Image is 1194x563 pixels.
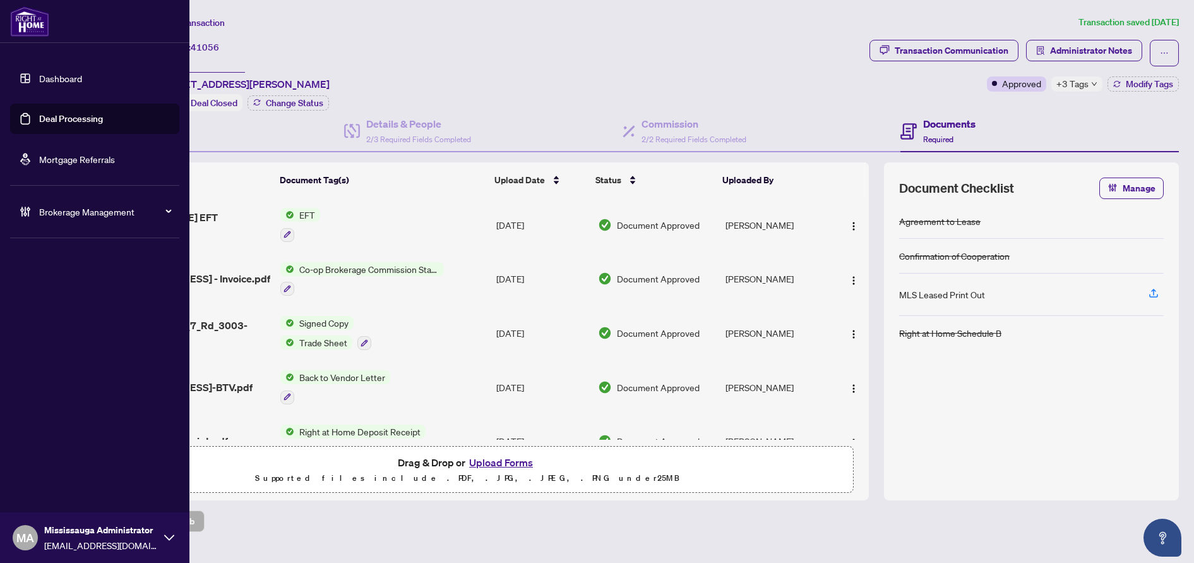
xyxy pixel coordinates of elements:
img: Logo [849,275,859,286]
span: Upload Date [494,173,545,187]
td: [DATE] [491,360,593,415]
img: Status Icon [280,262,294,276]
img: logo [10,6,49,37]
span: ellipsis [1160,49,1169,58]
span: Drag & Drop or [398,454,537,471]
button: Status IconSigned CopyStatus IconTrade Sheet [280,316,371,350]
span: 41056 [191,42,219,53]
span: Administrator Notes [1050,40,1132,61]
th: Uploaded By [717,162,829,198]
div: Confirmation of Cooperation [899,249,1010,263]
span: Approved [1002,76,1041,90]
button: Status IconCo-op Brokerage Commission Statement [280,262,444,296]
td: [DATE] [491,415,593,469]
img: Logo [849,221,859,231]
img: Status Icon [280,316,294,330]
span: 2/3 Required Fields Completed [366,135,471,144]
h4: Commission [642,116,746,131]
img: Document Status [598,326,612,340]
th: Upload Date [489,162,591,198]
img: Document Status [598,218,612,232]
div: Transaction Communication [895,40,1008,61]
span: Document Approved [617,326,700,340]
img: Logo [849,329,859,339]
span: Status [595,173,621,187]
span: 2920_Highway_7_Rd_3003-Trade_sheet-[PERSON_NAME].pdf [116,318,270,348]
button: Change Status [248,95,329,111]
img: Status Icon [280,370,294,384]
span: Document Checklist [899,179,1014,197]
th: (7) File Name [110,162,275,198]
button: Status IconEFT [280,208,320,242]
span: down [1091,81,1097,87]
span: 2/2 Required Fields Completed [642,135,746,144]
a: Mortgage Referrals [39,154,115,165]
img: Document Status [598,272,612,286]
span: Document Approved [617,434,700,448]
a: Deal Processing [39,113,103,124]
span: Right at Home Deposit Receipt [294,425,426,439]
button: Open asap [1143,519,1181,557]
td: [PERSON_NAME] [720,360,833,415]
span: Drag & Drop orUpload FormsSupported files include .PDF, .JPG, .JPEG, .PNG under25MB [81,447,853,493]
span: Co-op Brokerage Commission Statement [294,262,444,276]
span: Mississauga Administrator [44,523,158,537]
td: [PERSON_NAME] [720,198,833,252]
td: [DATE] [491,198,593,252]
button: Logo [844,269,864,289]
a: Dashboard [39,73,82,84]
button: Upload Forms [465,454,537,471]
span: Brokerage Management [39,205,170,219]
button: Modify Tags [1107,76,1179,92]
article: Transaction saved [DATE] [1078,15,1179,30]
span: Change Status [266,99,323,107]
img: Document Status [598,380,612,394]
td: [DATE] [491,252,593,306]
span: Trade Sheet [294,336,352,349]
button: Manage [1099,178,1164,199]
span: Deal Closed [191,97,237,109]
span: Required [923,135,953,144]
button: Logo [844,323,864,343]
button: Status IconRight at Home Deposit Receipt [280,425,426,459]
button: Logo [844,377,864,397]
span: MA [16,529,34,547]
img: Status Icon [280,336,294,349]
img: Status Icon [280,425,294,439]
td: [PERSON_NAME] [720,415,833,469]
span: EFT [294,208,320,222]
h4: Documents [923,116,976,131]
span: Document Approved [617,380,700,394]
td: [DATE] [491,306,593,360]
span: Document Approved [617,272,700,286]
th: Document Tag(s) [275,162,489,198]
td: [PERSON_NAME] [720,306,833,360]
h4: Details & People [366,116,471,131]
button: Transaction Communication [869,40,1018,61]
div: MLS Leased Print Out [899,288,985,301]
button: Logo [844,431,864,451]
span: View Transaction [157,17,225,28]
img: Logo [849,438,859,448]
span: Back to Vendor Letter [294,370,390,384]
button: Logo [844,215,864,235]
div: Right at Home Schedule B [899,326,1001,340]
span: [PERSON_NAME] EFT 2509101.pdf [116,210,270,240]
span: [STREET_ADDRESS][PERSON_NAME] [157,76,330,92]
span: [STREET_ADDRESS] - Invoice.pdf [116,271,270,286]
span: [EMAIL_ADDRESS][DOMAIN_NAME] [44,538,158,552]
button: Administrator Notes [1026,40,1142,61]
img: Document Status [598,434,612,448]
img: Logo [849,384,859,394]
div: Agreement to Lease [899,214,981,228]
span: Signed Copy [294,316,354,330]
p: Supported files include .PDF, .JPG, .JPEG, .PNG under 25 MB [89,471,845,486]
th: Status [590,162,717,198]
button: Status IconBack to Vendor Letter [280,370,390,404]
span: +3 Tags [1056,76,1089,91]
td: [PERSON_NAME] [720,252,833,306]
span: Manage [1123,178,1155,198]
span: Document Approved [617,218,700,232]
img: Status Icon [280,208,294,222]
span: solution [1036,46,1045,55]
